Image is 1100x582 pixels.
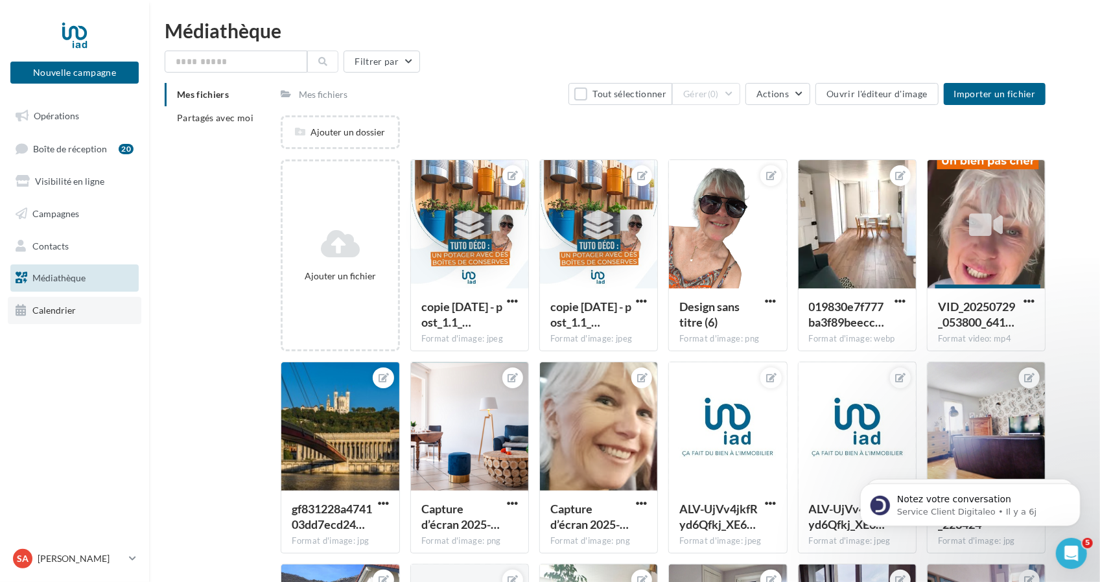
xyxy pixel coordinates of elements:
[17,552,29,565] span: SA
[421,502,500,531] span: Capture d’écran 2025-07-09 131030
[292,502,372,531] span: gf831228a474103dd7ecd24720edf04f6947a08c6ffaf49466874c69ccfccf6c3161001ca467d3f61c8daea37c0df2bc2...
[421,333,518,345] div: Format d'image: jpeg
[10,546,139,571] a: SA [PERSON_NAME]
[809,502,887,531] span: ALV-UjVv4jkfRyd6Qfkj_XE6QmNrBL0YhdOyaUMte8fk_IbA47PoYSO5
[32,305,76,316] span: Calendrier
[809,535,906,547] div: Format d'image: jpeg
[32,208,79,219] span: Campagnes
[8,233,141,260] a: Contacts
[33,143,107,154] span: Boîte de réception
[550,502,629,531] span: Capture d’écran 2025-07-09 131409
[745,83,810,105] button: Actions
[708,89,719,99] span: (0)
[177,112,253,123] span: Partagés avec moi
[421,299,502,329] span: copie 04-08-2025 - post_1.1_tuto_déco_potager_p1
[177,89,229,100] span: Mes fichiers
[32,240,69,251] span: Contacts
[283,126,397,139] div: Ajouter un dossier
[1056,538,1087,569] iframe: Intercom live chat
[756,88,789,99] span: Actions
[679,333,776,345] div: Format d'image: png
[35,176,104,187] span: Visibilité en ligne
[1082,538,1093,548] span: 5
[944,83,1046,105] button: Importer un fichier
[288,270,392,283] div: Ajouter un fichier
[292,535,388,547] div: Format d'image: jpg
[550,333,647,345] div: Format d'image: jpeg
[679,299,740,329] span: Design sans titre (6)
[938,299,1015,329] span: VID_20250729_053800_641_bsl
[568,83,672,105] button: Tout sélectionner
[8,168,141,195] a: Visibilité en ligne
[299,88,347,101] div: Mes fichiers
[32,272,86,283] span: Médiathèque
[809,333,906,345] div: Format d'image: webp
[550,535,647,547] div: Format d'image: png
[672,83,740,105] button: Gérer(0)
[8,135,141,163] a: Boîte de réception20
[8,264,141,292] a: Médiathèque
[954,88,1036,99] span: Importer un fichier
[679,535,776,547] div: Format d'image: jpeg
[8,102,141,130] a: Opérations
[809,299,885,329] span: 019830e7f777ba3f89beeccb19f95d38
[119,144,134,154] div: 20
[10,62,139,84] button: Nouvelle campagne
[938,333,1035,345] div: Format video: mp4
[815,83,938,105] button: Ouvrir l'éditeur d'image
[550,299,631,329] span: copie 04-08-2025 - post_1.1_tuto_déco_potager_p1
[344,51,420,73] button: Filtrer par
[8,200,141,227] a: Campagnes
[34,110,79,121] span: Opérations
[421,535,518,547] div: Format d'image: png
[8,297,141,324] a: Calendrier
[841,456,1100,547] iframe: Intercom notifications message
[679,502,758,531] span: ALV-UjVv4jkfRyd6Qfkj_XE6QmNrBL0YhdOyaUMte8fk_IbA47PoYSO5
[165,21,1084,40] div: Médiathèque
[38,552,124,565] p: [PERSON_NAME]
